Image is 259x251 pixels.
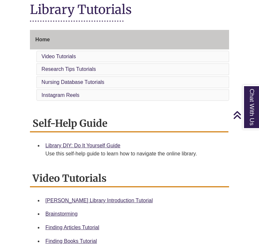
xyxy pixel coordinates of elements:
[46,143,120,148] a: Library DIY: Do It Yourself Guide
[30,115,229,132] h2: Self-Help Guide
[233,111,257,119] a: Back to Top
[46,211,78,217] a: Brainstorming
[46,198,153,203] a: [PERSON_NAME] Library Introduction Tutorial
[46,225,99,230] a: Finding Articles Tutorial
[30,30,229,49] a: Home
[46,238,97,244] a: Finding Books Tutorial
[42,79,104,85] a: Nursing Database Tutorials
[42,54,76,59] a: Video Tutorials
[30,30,229,102] div: Guide Page Menu
[46,150,224,158] div: Use this self-help guide to learn how to navigate the online library.
[42,66,96,72] a: Research Tips Tutorials
[30,170,229,187] h2: Video Tutorials
[35,37,50,42] span: Home
[42,92,80,98] a: Instagram Reels
[30,2,229,19] h1: Library Tutorials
